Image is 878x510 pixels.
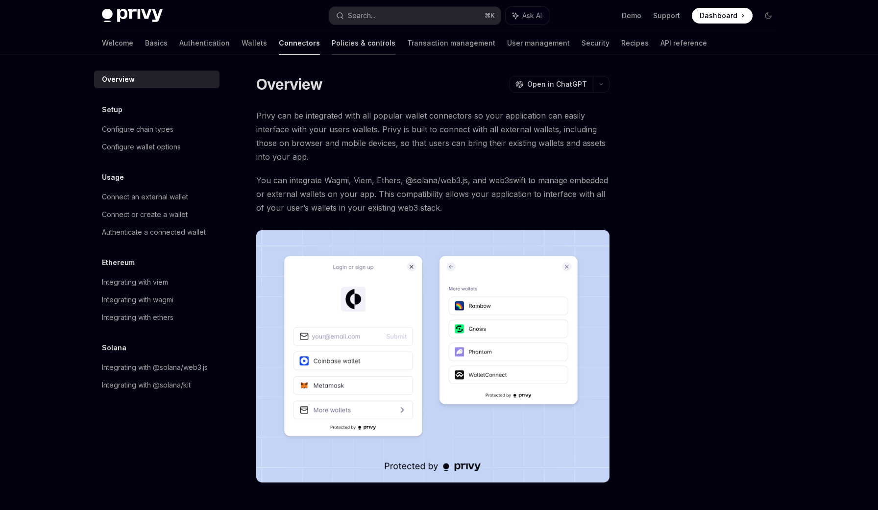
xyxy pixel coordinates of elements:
[507,31,570,55] a: User management
[700,11,737,21] span: Dashboard
[622,11,641,21] a: Demo
[522,11,542,21] span: Ask AI
[102,379,191,391] div: Integrating with @solana/kit
[102,312,173,323] div: Integrating with ethers
[94,359,219,376] a: Integrating with @solana/web3.js
[256,230,610,483] img: Connectors3
[94,273,219,291] a: Integrating with viem
[102,31,133,55] a: Welcome
[256,75,322,93] h1: Overview
[102,362,208,373] div: Integrating with @solana/web3.js
[102,9,163,23] img: dark logo
[102,123,173,135] div: Configure chain types
[242,31,267,55] a: Wallets
[102,171,124,183] h5: Usage
[94,71,219,88] a: Overview
[102,276,168,288] div: Integrating with viem
[760,8,776,24] button: Toggle dark mode
[94,291,219,309] a: Integrating with wagmi
[94,188,219,206] a: Connect an external wallet
[692,8,753,24] a: Dashboard
[102,294,173,306] div: Integrating with wagmi
[256,109,610,164] span: Privy can be integrated with all popular wallet connectors so your application can easily interfa...
[102,257,135,268] h5: Ethereum
[506,7,549,24] button: Ask AI
[102,209,188,220] div: Connect or create a wallet
[145,31,168,55] a: Basics
[509,76,593,93] button: Open in ChatGPT
[94,223,219,241] a: Authenticate a connected wallet
[660,31,707,55] a: API reference
[527,79,587,89] span: Open in ChatGPT
[332,31,395,55] a: Policies & controls
[582,31,610,55] a: Security
[94,309,219,326] a: Integrating with ethers
[329,7,501,24] button: Search...⌘K
[94,376,219,394] a: Integrating with @solana/kit
[407,31,495,55] a: Transaction management
[94,206,219,223] a: Connect or create a wallet
[94,138,219,156] a: Configure wallet options
[279,31,320,55] a: Connectors
[256,173,610,215] span: You can integrate Wagmi, Viem, Ethers, @solana/web3.js, and web3swift to manage embedded or exter...
[94,121,219,138] a: Configure chain types
[102,104,122,116] h5: Setup
[653,11,680,21] a: Support
[179,31,230,55] a: Authentication
[102,226,206,238] div: Authenticate a connected wallet
[485,12,495,20] span: ⌘ K
[102,342,126,354] h5: Solana
[621,31,649,55] a: Recipes
[102,73,135,85] div: Overview
[348,10,375,22] div: Search...
[102,191,188,203] div: Connect an external wallet
[102,141,181,153] div: Configure wallet options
